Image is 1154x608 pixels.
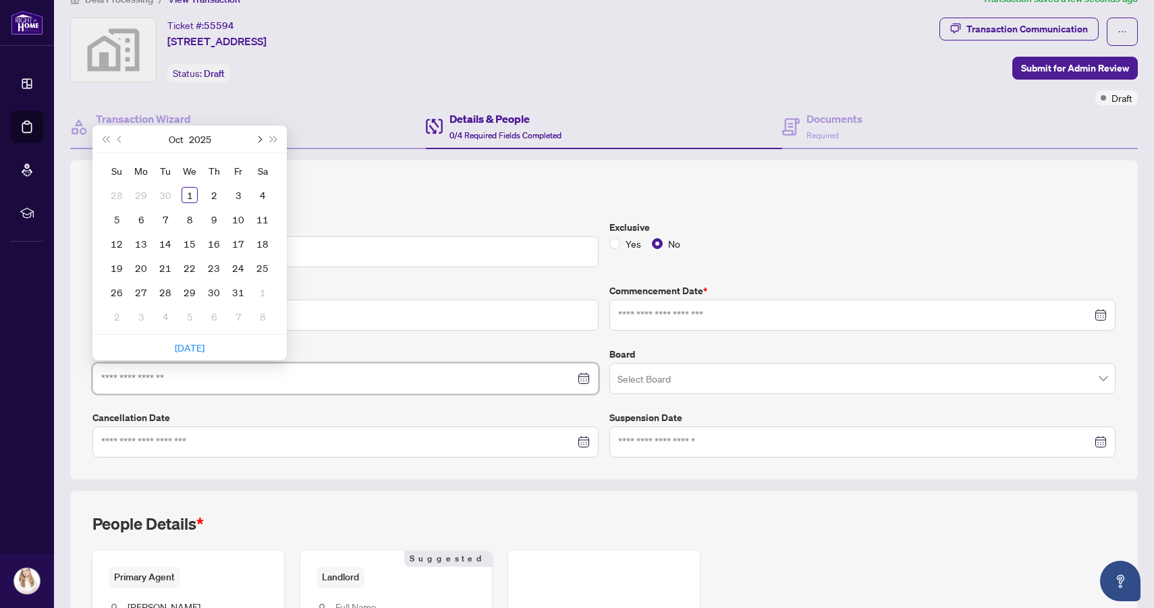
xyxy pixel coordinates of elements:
[226,207,250,231] td: 2025-10-10
[133,260,149,276] div: 20
[14,568,40,594] img: Profile Icon
[175,341,204,354] a: [DATE]
[267,126,281,153] button: Next year (Control + right)
[230,260,246,276] div: 24
[226,231,250,256] td: 2025-10-17
[133,284,149,300] div: 27
[157,308,173,325] div: 4
[71,18,156,82] img: svg%3e
[1021,57,1129,79] span: Submit for Admin Review
[105,256,129,280] td: 2025-10-19
[250,183,275,207] td: 2025-10-04
[202,183,226,207] td: 2025-10-02
[202,159,226,183] th: Th
[250,304,275,329] td: 2025-11-08
[177,280,202,304] td: 2025-10-29
[663,236,686,251] span: No
[202,280,226,304] td: 2025-10-30
[169,126,184,153] button: Choose a month
[129,207,153,231] td: 2025-10-06
[230,284,246,300] div: 31
[182,308,198,325] div: 5
[133,187,149,203] div: 29
[250,159,275,183] th: Sa
[11,10,43,35] img: logo
[129,159,153,183] th: Mo
[226,183,250,207] td: 2025-10-03
[157,284,173,300] div: 28
[109,187,125,203] div: 28
[96,111,191,127] h4: Transaction Wizard
[182,284,198,300] div: 29
[182,211,198,227] div: 8
[206,260,222,276] div: 23
[92,347,599,362] label: Expiry Date
[189,126,211,153] button: Choose a year
[167,33,267,49] span: [STREET_ADDRESS]
[105,159,129,183] th: Su
[609,347,1116,362] label: Board
[202,231,226,256] td: 2025-10-16
[1111,90,1132,105] span: Draft
[620,236,647,251] span: Yes
[204,67,225,80] span: Draft
[206,187,222,203] div: 2
[230,236,246,252] div: 17
[129,231,153,256] td: 2025-10-13
[129,280,153,304] td: 2025-10-27
[157,236,173,252] div: 14
[202,304,226,329] td: 2025-11-06
[806,111,862,127] h4: Documents
[153,207,177,231] td: 2025-10-07
[806,130,839,140] span: Required
[404,551,492,567] span: Suggested
[177,256,202,280] td: 2025-10-22
[167,18,234,33] div: Ticket #:
[167,64,230,82] div: Status:
[157,187,173,203] div: 30
[202,256,226,280] td: 2025-10-23
[939,18,1099,40] button: Transaction Communication
[1012,57,1138,80] button: Submit for Admin Review
[92,182,1116,204] h2: Trade Details
[109,211,125,227] div: 5
[250,280,275,304] td: 2025-11-01
[129,256,153,280] td: 2025-10-20
[105,231,129,256] td: 2025-10-12
[206,308,222,325] div: 6
[133,211,149,227] div: 6
[317,567,364,588] span: Landlord
[254,187,271,203] div: 4
[449,130,561,140] span: 0/4 Required Fields Completed
[226,256,250,280] td: 2025-10-24
[177,207,202,231] td: 2025-10-08
[153,256,177,280] td: 2025-10-21
[202,207,226,231] td: 2025-10-09
[230,211,246,227] div: 10
[226,159,250,183] th: Fr
[177,304,202,329] td: 2025-11-05
[254,260,271,276] div: 25
[226,280,250,304] td: 2025-10-31
[182,187,198,203] div: 1
[206,284,222,300] div: 30
[182,260,198,276] div: 22
[1100,561,1141,601] button: Open asap
[251,126,266,153] button: Next month (PageDown)
[153,159,177,183] th: Tu
[105,304,129,329] td: 2025-11-02
[157,260,173,276] div: 21
[92,410,599,425] label: Cancellation Date
[92,513,204,534] h2: People Details
[98,126,113,153] button: Last year (Control + left)
[254,284,271,300] div: 1
[226,304,250,329] td: 2025-11-07
[1118,27,1127,36] span: ellipsis
[109,567,180,588] span: Primary Agent
[230,187,246,203] div: 3
[129,304,153,329] td: 2025-11-03
[133,236,149,252] div: 13
[133,308,149,325] div: 3
[157,211,173,227] div: 7
[254,236,271,252] div: 18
